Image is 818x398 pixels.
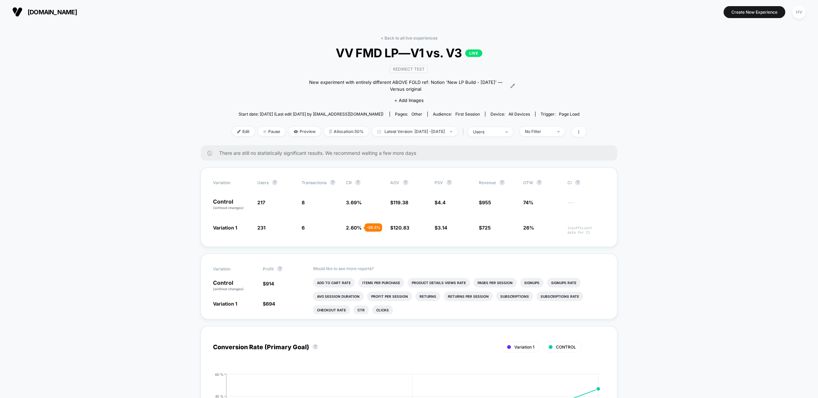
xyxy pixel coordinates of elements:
span: Variation 1 [213,225,237,231]
span: 26% [523,225,534,231]
tspan: 60 % [215,372,224,377]
span: 694 [266,301,275,307]
li: Add To Cart Rate [313,278,355,288]
div: Trigger: [541,112,579,117]
span: 120.83 [393,225,409,231]
div: Audience: [433,112,480,117]
span: Variation [213,180,251,185]
span: AOV [390,180,399,185]
span: $ [263,281,274,286]
span: $ [435,225,447,231]
li: Clicks [372,305,393,315]
button: HV [790,5,808,19]
span: Transactions [302,180,327,185]
span: Device: [485,112,535,117]
li: Ctr [353,305,369,315]
button: ? [330,180,335,185]
span: 4.4 [438,200,445,205]
span: --- [567,201,605,210]
span: 3.69 % [346,200,362,205]
img: calendar [377,130,381,133]
span: [DOMAIN_NAME] [28,9,77,16]
img: edit [237,130,241,133]
span: Profit [263,266,274,271]
span: CR [346,180,352,185]
span: Start date: [DATE] (Last edit [DATE] by [EMAIL_ADDRESS][DOMAIN_NAME]) [239,112,383,117]
span: Redirect Test [390,65,428,73]
span: 74% [523,200,533,205]
span: $ [479,225,491,231]
div: Pages: [395,112,422,117]
span: Edit [232,127,255,136]
li: Product Details Views Rate [408,278,470,288]
li: Checkout Rate [313,305,350,315]
div: No Filter [525,129,552,134]
li: Subscriptions Rate [536,292,583,301]
span: PSV [435,180,443,185]
span: Revenue [479,180,496,185]
button: ? [313,344,318,350]
span: Variation [213,266,251,271]
span: First Session [455,112,480,117]
span: $ [390,225,409,231]
li: Returns [415,292,440,301]
div: HV [792,5,806,19]
span: $ [435,200,445,205]
img: end [450,131,452,132]
img: rebalance [329,130,332,133]
span: 231 [257,225,266,231]
span: users [257,180,269,185]
li: Items Per Purchase [358,278,404,288]
span: 955 [482,200,491,205]
span: 3.14 [438,225,447,231]
button: ? [536,180,542,185]
span: VV FMD LP—V1 vs. V3 [250,46,568,60]
span: other [411,112,422,117]
button: ? [355,180,361,185]
li: Pages Per Session [473,278,517,288]
span: There are still no statistically significant results. We recommend waiting a few more days [219,150,604,156]
p: LIVE [465,49,482,57]
img: end [505,131,508,133]
span: $ [390,200,408,205]
button: ? [272,180,277,185]
span: CONTROL [556,344,576,350]
li: Signups [520,278,544,288]
span: 914 [266,281,274,286]
span: 8 [302,200,305,205]
li: Profit Per Session [367,292,412,301]
span: Preview [289,127,321,136]
span: (without changes) [213,287,244,291]
span: Insufficient data for CI [567,226,605,235]
span: 2.60 % [346,225,362,231]
p: Control [213,199,251,210]
span: $ [479,200,491,205]
span: 725 [482,225,491,231]
span: 6 [302,225,305,231]
div: - 29.5 % [365,223,382,232]
span: CI [567,180,605,185]
span: Page Load [559,112,579,117]
span: Variation 1 [514,344,534,350]
button: [DOMAIN_NAME] [10,6,79,17]
button: ? [499,180,505,185]
li: Returns Per Session [444,292,493,301]
span: Latest Version: [DATE] - [DATE] [372,127,457,136]
a: < Back to all live experiences [381,35,437,41]
span: | [461,127,468,137]
img: Visually logo [12,7,22,17]
span: (without changes) [213,206,244,210]
p: Control [213,280,256,292]
button: Create New Experience [724,6,785,18]
div: users [473,129,500,134]
span: Allocation: 50% [324,127,369,136]
img: end [263,130,267,133]
button: ? [277,266,283,271]
span: Variation 1 [213,301,237,307]
span: 119.38 [393,200,408,205]
button: ? [403,180,408,185]
li: Avg Session Duration [313,292,364,301]
span: $ [263,301,275,307]
button: ? [446,180,452,185]
span: + Add Images [394,98,424,103]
